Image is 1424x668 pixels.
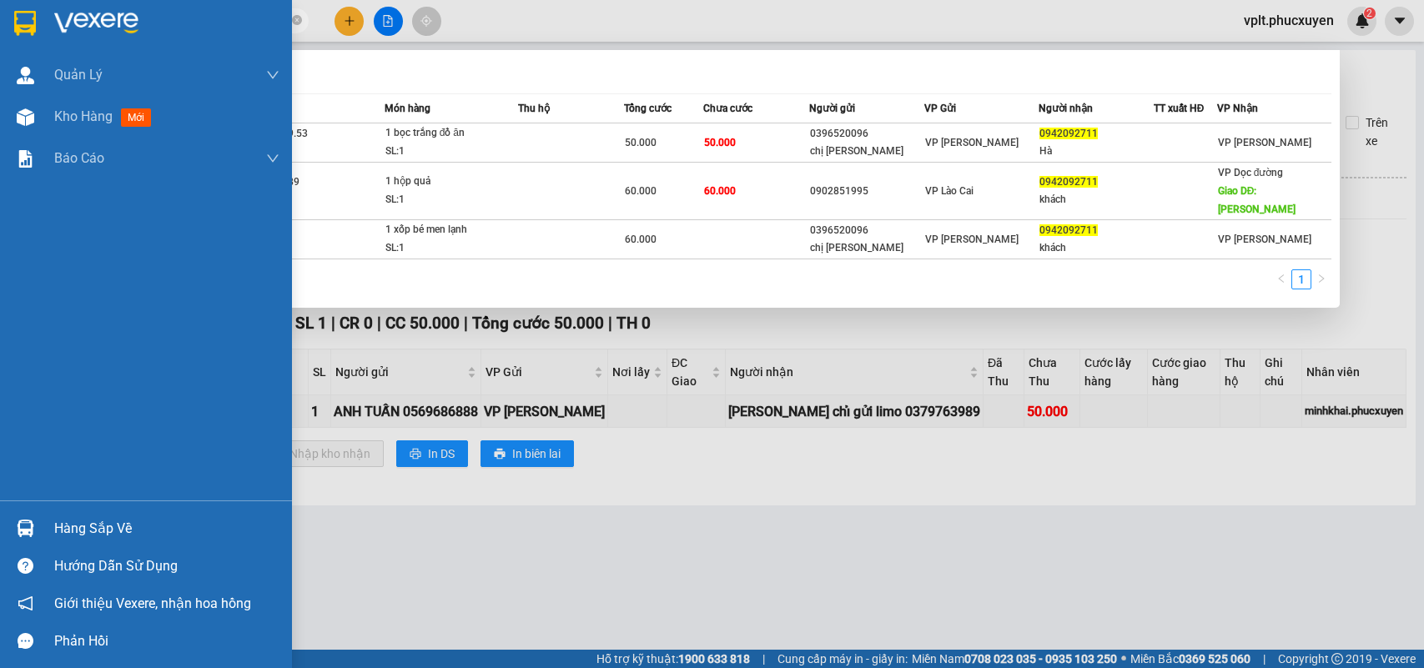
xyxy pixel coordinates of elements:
div: 0396520096 [810,222,923,239]
span: notification [18,595,33,611]
span: VP Nhận [1217,103,1258,114]
div: khách [1039,191,1152,208]
span: TT xuất HĐ [1154,103,1205,114]
div: Hàng sắp về [54,516,279,541]
span: VP [PERSON_NAME] [1218,234,1311,245]
span: left [1276,274,1286,284]
div: SL: 1 [385,239,511,258]
span: VP [PERSON_NAME] [925,234,1019,245]
div: 0396520096 [810,125,923,143]
span: right [1316,274,1326,284]
div: SL: 1 [385,191,511,209]
button: right [1311,269,1331,289]
li: 1 [1291,269,1311,289]
div: SL: 1 [385,143,511,161]
div: 1 bọc trắng đồ ăn [385,124,511,143]
span: 60.000 [704,185,736,197]
img: warehouse-icon [17,108,34,126]
span: question-circle [18,558,33,574]
span: 60.000 [625,234,657,245]
span: down [266,152,279,165]
span: close-circle [292,15,302,25]
span: VP [PERSON_NAME] [925,137,1019,148]
span: VP [PERSON_NAME] [1218,137,1311,148]
span: Món hàng [385,103,430,114]
span: message [18,633,33,649]
span: Tổng cước [624,103,672,114]
div: Hà [1039,143,1152,160]
span: 0942092711 [1039,176,1098,188]
span: 50.000 [704,137,736,148]
a: 1 [1292,270,1311,289]
span: 60.000 [625,185,657,197]
div: Phản hồi [54,629,279,654]
span: VP Gửi [924,103,956,114]
span: Người nhận [1039,103,1093,114]
img: warehouse-icon [17,520,34,537]
span: Người gửi [809,103,855,114]
img: warehouse-icon [17,67,34,84]
div: chị [PERSON_NAME] [810,143,923,160]
img: logo-vxr [14,11,36,36]
li: Next Page [1311,269,1331,289]
span: close-circle [292,13,302,29]
li: Previous Page [1271,269,1291,289]
button: left [1271,269,1291,289]
span: 0942092711 [1039,128,1098,139]
span: 50.000 [625,137,657,148]
span: Giao DĐ: [PERSON_NAME] [1218,185,1296,215]
div: 1 hộp quả [385,173,511,191]
span: VP Lào Cai [925,185,974,197]
span: Báo cáo [54,148,104,168]
span: Kho hàng [54,108,113,124]
div: khách [1039,239,1152,257]
span: Thu hộ [518,103,550,114]
div: Hướng dẫn sử dụng [54,554,279,579]
div: chị [PERSON_NAME] [810,239,923,257]
div: 0902851995 [810,183,923,200]
span: Quản Lý [54,64,103,85]
img: solution-icon [17,150,34,168]
span: Giới thiệu Vexere, nhận hoa hồng [54,593,251,614]
div: 1 xốp bé men lạnh [385,221,511,239]
span: down [266,68,279,82]
span: VP Dọc đường [1218,167,1284,178]
span: Chưa cước [703,103,752,114]
span: mới [121,108,151,127]
span: 0942092711 [1039,224,1098,236]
